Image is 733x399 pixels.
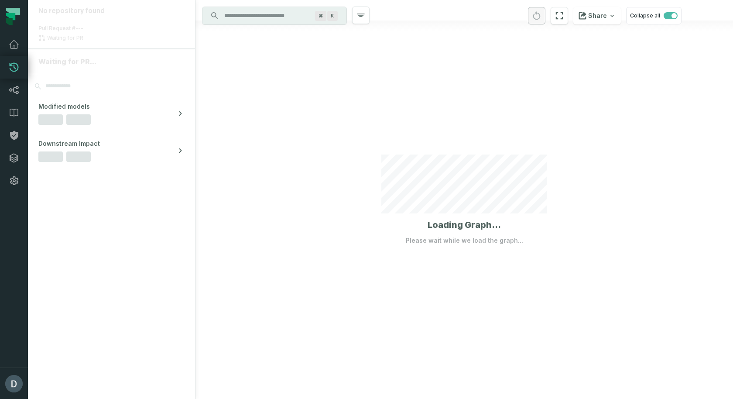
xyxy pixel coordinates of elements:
[38,102,90,111] span: Modified models
[315,11,326,21] span: Press ⌘ + K to focus the search bar
[428,219,501,231] h1: Loading Graph...
[406,236,523,245] p: Please wait while we load the graph...
[38,7,185,15] div: No repository found
[38,25,83,31] span: Pull Request #---
[573,7,621,24] button: Share
[28,132,195,169] button: Downstream Impact
[327,11,338,21] span: Press ⌘ + K to focus the search bar
[626,7,682,24] button: Collapse all
[45,34,85,41] span: Waiting for PR
[38,56,185,67] div: Waiting for PR...
[38,139,100,148] span: Downstream Impact
[28,95,195,132] button: Modified models
[5,375,23,392] img: avatar of Daniel Lahyani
